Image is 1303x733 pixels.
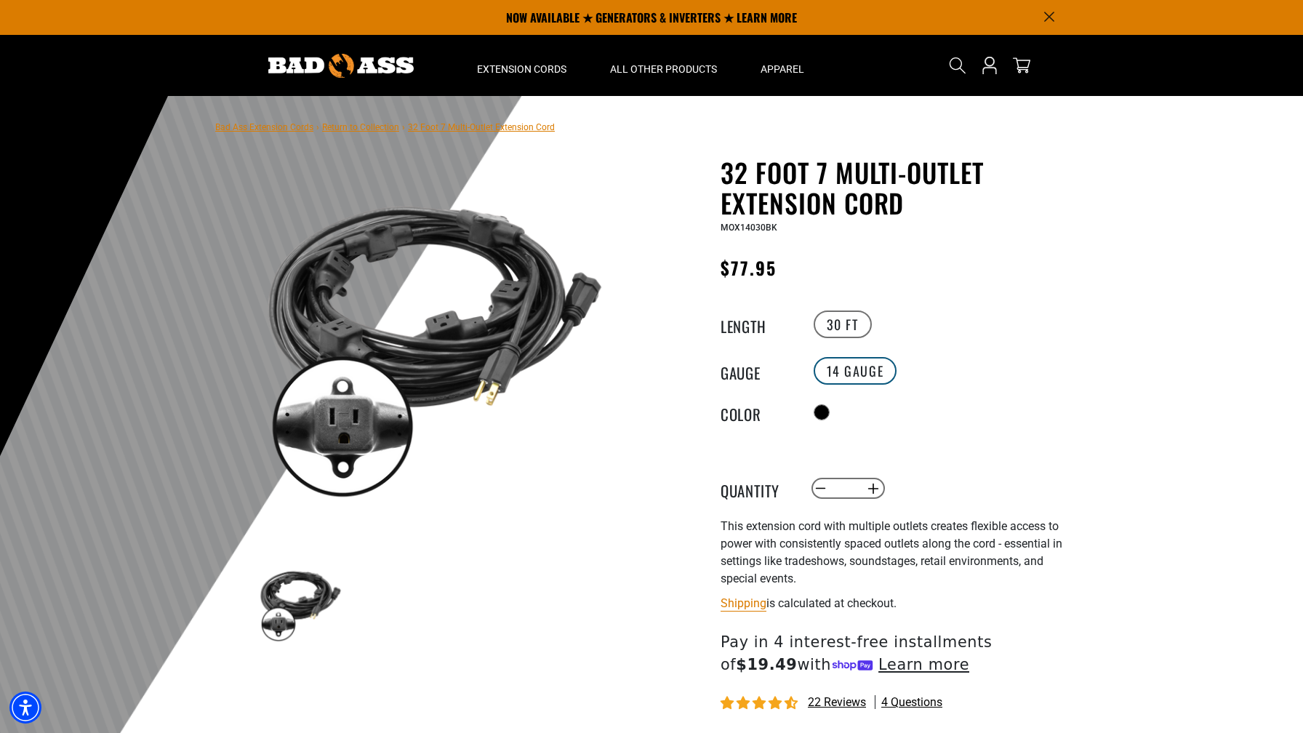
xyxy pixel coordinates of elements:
span: 32 Foot 7 Multi-Outlet Extension Cord [408,122,555,132]
img: black [258,160,609,510]
summary: Extension Cords [455,35,588,96]
span: 22 reviews [808,695,866,709]
a: cart [1010,57,1033,74]
label: 30 FT [814,311,872,338]
div: is calculated at checkout. [721,593,1077,613]
a: Open this option [978,35,1001,96]
a: Bad Ass Extension Cords [215,122,313,132]
legend: Gauge [721,361,793,380]
summary: Apparel [739,35,826,96]
span: › [402,122,405,132]
span: This extension cord with multiple outlets creates flexible access to power with consistently spac... [721,519,1062,585]
span: 4 questions [881,694,942,710]
legend: Length [721,315,793,334]
a: Return to Collection [322,122,399,132]
span: Extension Cords [477,63,566,76]
span: Apparel [761,63,804,76]
span: All Other Products [610,63,717,76]
img: Bad Ass Extension Cords [268,54,414,78]
label: Quantity [721,479,793,498]
nav: breadcrumbs [215,118,555,135]
legend: Color [721,403,793,422]
img: black [258,560,342,644]
label: 14 Gauge [814,357,897,385]
span: MOX14030BK [721,223,777,233]
summary: Search [946,54,969,77]
div: Accessibility Menu [9,692,41,724]
a: Shipping [721,596,766,610]
span: 4.73 stars [721,697,801,710]
span: › [316,122,319,132]
span: $77.95 [721,255,777,281]
summary: All Other Products [588,35,739,96]
h1: 32 Foot 7 Multi-Outlet Extension Cord [721,157,1077,218]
